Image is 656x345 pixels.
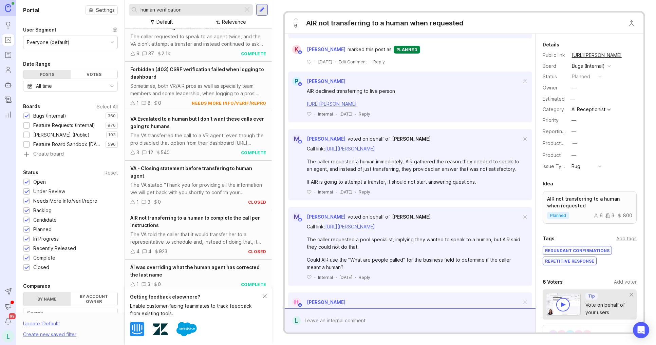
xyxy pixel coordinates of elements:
[108,123,116,128] p: 976
[288,77,345,86] a: P[PERSON_NAME]
[543,117,559,123] label: Priority
[307,46,345,53] span: [PERSON_NAME]
[570,51,624,60] a: [URL][PERSON_NAME]
[130,215,260,228] span: AIR not transferring to a human to complete the call per instructions
[288,298,345,307] a: H[PERSON_NAME]
[392,213,431,221] a: [PERSON_NAME]
[2,108,14,121] a: Reporting
[33,188,65,195] div: Under Review
[288,45,348,54] a: K[PERSON_NAME]
[325,146,375,151] a: [URL][PERSON_NAME]
[339,189,352,195] time: [DATE]
[297,139,302,144] img: member badge
[359,111,370,117] div: Reply
[108,142,116,147] p: 596
[292,135,301,143] div: M
[136,248,139,255] div: 4
[543,84,566,92] div: Owner
[318,59,332,64] time: [DATE]
[33,131,90,139] div: [PERSON_NAME] (Public)
[307,299,345,305] span: [PERSON_NAME]
[2,19,14,31] a: Ideas
[148,248,151,255] div: 4
[156,18,173,26] div: Default
[130,231,266,246] div: The VA told the caller that it would transfer her to a representative to schedule and, instead of...
[136,198,139,206] div: 1
[192,100,266,106] div: needs more info/verif/repro
[307,145,521,153] div: Call link:
[318,111,333,117] div: Internal
[96,7,115,14] span: Settings
[307,101,357,107] a: [URL][PERSON_NAME]
[543,128,579,134] label: Reporting Team
[162,50,170,57] div: 2.1k
[130,322,144,336] img: Intercom logo
[27,39,70,46] div: Everyone (default)
[86,5,118,15] button: Settings
[130,82,266,97] div: Sometimes, both VR/AIR pros as well as specialty team members and some leadership, when logging t...
[294,22,297,29] span: 6
[33,141,102,148] div: Feature Board Sandbox [DATE]
[130,33,266,48] div: The caller requested to speak to an agent twice, and the VA didn't attempt a transfer and instead...
[23,292,71,306] label: By name
[617,213,632,218] div: 800
[318,189,333,195] div: Internal
[571,117,576,124] div: —
[568,95,577,103] div: —
[2,94,14,106] a: Changelog
[97,105,118,108] div: Select All
[33,112,66,120] div: Bugs (Internal)
[130,302,263,317] div: Enable customer-facing teammates to track feedback from existing tools.
[33,254,55,262] div: Complete
[588,293,595,299] p: Tip
[292,298,301,307] div: H
[348,213,390,221] div: voted on behalf of
[248,199,266,205] div: closed
[2,330,14,342] div: L
[158,281,161,288] div: 0
[546,293,581,316] img: video-thumbnail-vote-d41b83416815613422e2ca741bf692cc.jpg
[33,216,57,224] div: Candidate
[33,226,52,233] div: Planned
[222,18,246,26] div: Relevance
[2,49,14,61] a: Roadmaps
[543,180,553,188] div: Idea
[248,249,266,255] div: closed
[348,46,392,53] span: marked this post as
[633,322,649,338] div: Open Intercom Messenger
[5,4,11,12] img: Canny Home
[33,197,97,205] div: Needs More Info/verif/repro
[297,50,302,55] img: member badge
[158,198,161,206] div: 0
[288,135,345,143] a: M[PERSON_NAME]
[594,213,603,218] div: 6
[125,210,272,260] a: AIR not transferring to a human to complete the call per instructionsThe VA told the caller that ...
[33,207,52,214] div: Backlog
[136,149,139,156] div: 3
[543,235,555,243] div: Tags
[543,163,567,169] label: Issue Type
[27,309,114,317] input: Search...
[543,97,565,101] div: Estimated
[71,292,118,306] label: By account owner
[307,223,521,230] div: Call link:
[335,59,336,65] div: ·
[2,285,14,298] button: Send to Autopilot
[572,62,605,70] div: Bugs (Internal)
[325,224,375,229] a: [URL][PERSON_NAME]
[148,99,151,107] div: 8
[307,256,521,271] div: Could AIR use the "What are people called" for the business field to determine if the caller mean...
[355,275,356,280] div: ·
[582,329,593,340] div: S
[107,83,117,89] svg: toggle icon
[130,181,266,196] div: The VA stated "Thank you for providing all the information we will get back with you shortly to c...
[550,213,566,218] span: planned
[314,189,315,195] div: ·
[130,66,264,80] span: Forbidden (403) CSRF verification failed when logging to dashboard
[572,73,590,80] div: planned
[292,45,301,54] div: K
[288,212,345,221] a: M[PERSON_NAME]
[336,189,337,195] div: ·
[136,99,139,107] div: 1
